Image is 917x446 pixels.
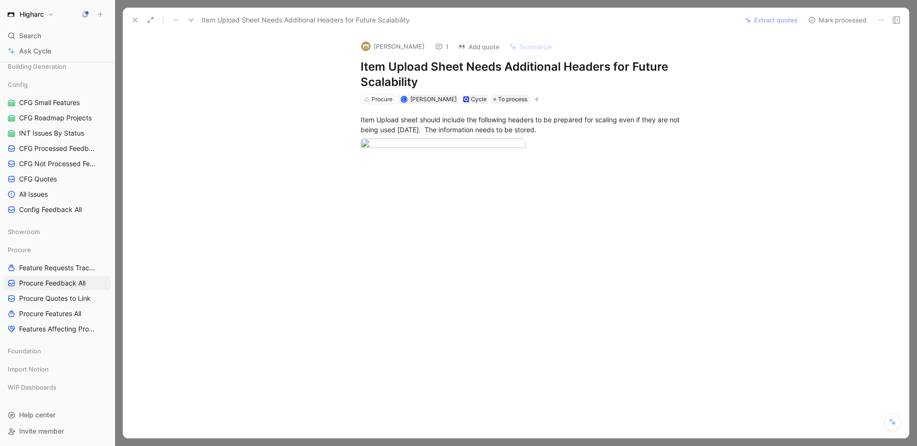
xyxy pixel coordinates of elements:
div: Import Notion [4,362,111,376]
div: ProcureFeature Requests TrackerProcure Feedback AllProcure Quotes to LinkProcure Features AllFeat... [4,243,111,336]
div: Foundation [4,344,111,358]
a: Procure Feedback All [4,276,111,290]
span: CFG Quotes [19,174,57,184]
span: Features Affecting Procure [19,324,98,334]
div: Procure [4,243,111,257]
span: Item Upload sheet should include the following headers to be prepared for scaling even if they ar... [361,116,682,134]
a: Procure Quotes to Link [4,291,111,306]
a: Procure Features All [4,307,111,321]
span: Summarize [520,42,552,51]
div: Building Generation [4,59,111,76]
span: Procure Features All [19,309,81,319]
div: Import Notion [4,362,111,379]
span: CFG Processed Feedback [19,144,98,153]
a: INT Issues By Status [4,126,111,140]
span: Invite member [19,427,64,435]
span: WIP Dashboards [8,382,56,392]
span: Import Notion [8,364,49,374]
span: Foundation [8,346,41,356]
span: INT Issues By Status [19,128,84,138]
button: Mark processed [804,13,871,27]
a: All Issues [4,187,111,202]
div: WIP Dashboards [4,380,111,397]
a: CFG Processed Feedback [4,141,111,156]
button: Extract quotes [741,13,802,27]
a: CFG Not Processed Feedback [4,157,111,171]
span: To process [498,95,527,104]
div: ConfigCFG Small FeaturesCFG Roadmap ProjectsINT Issues By StatusCFG Processed FeedbackCFG Not Pro... [4,77,111,217]
div: Procure [372,95,393,104]
div: Foundation [4,344,111,361]
a: Feature Requests Tracker [4,261,111,275]
a: CFG Small Features [4,96,111,110]
div: Showroom [4,224,111,242]
span: Search [19,30,41,42]
span: Feature Requests Tracker [19,263,97,273]
a: Ask Cycle [4,44,111,58]
span: Config Feedback All [19,205,82,214]
div: Showroom [4,224,111,239]
button: Summarize [505,40,556,53]
h1: Higharc [20,10,44,19]
div: Config [4,77,111,92]
span: Procure Quotes to Link [19,294,91,303]
div: Invite member [4,424,111,438]
div: Building Generation [4,59,111,74]
div: L [401,97,406,102]
button: Add quote [454,40,504,53]
span: Config [8,80,28,89]
a: Config Feedback All [4,202,111,217]
span: Showroom [8,227,40,236]
span: Ask Cycle [19,45,51,57]
span: CFG Roadmap Projects [19,113,92,123]
div: WIP Dashboards [4,380,111,394]
span: [PERSON_NAME] [410,96,457,103]
span: Procure [8,245,31,255]
img: logo [361,42,371,51]
button: 1 [431,40,453,53]
span: All Issues [19,190,48,199]
span: Building Generation [8,62,66,71]
a: CFG Roadmap Projects [4,111,111,125]
button: HigharcHigharc [4,8,56,21]
div: To process [491,95,529,104]
span: Help center [19,411,55,419]
span: CFG Small Features [19,98,80,107]
span: Item Upload Sheet Needs Additional Headers for Future Scalability [202,14,410,26]
button: logo[PERSON_NAME] [357,39,429,53]
div: Help center [4,408,111,422]
span: CFG Not Processed Feedback [19,159,99,169]
a: Features Affecting Procure [4,322,111,336]
h1: Item Upload Sheet Needs Additional Headers for Future Scalability [361,59,691,90]
img: CleanShot 2025-08-12 at 12.20.48.png [361,138,526,151]
span: Procure Feedback All [19,278,85,288]
div: Search [4,29,111,43]
img: Higharc [6,10,16,19]
a: CFG Quotes [4,172,111,186]
div: Cycle [471,95,487,104]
